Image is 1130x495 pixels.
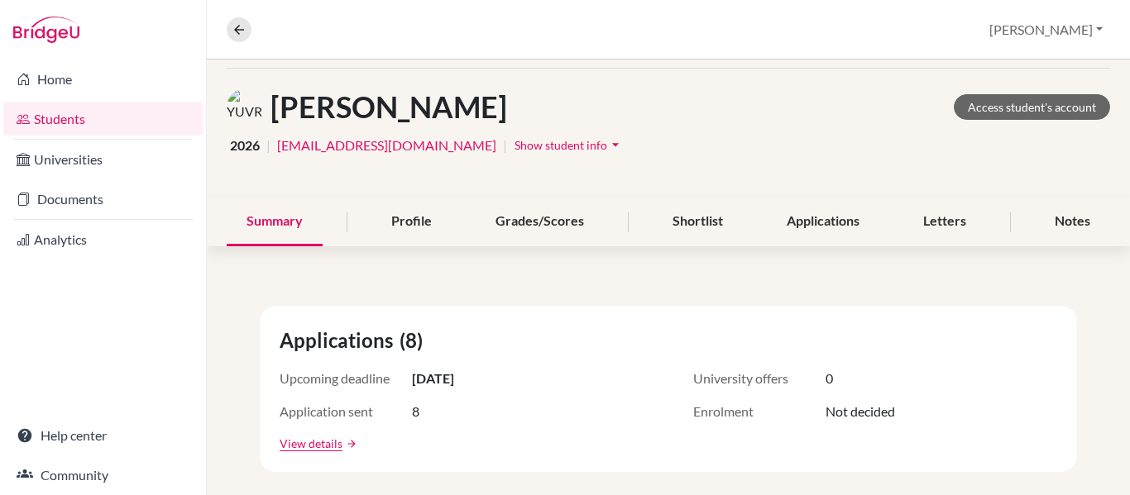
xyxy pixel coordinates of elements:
[954,94,1110,120] a: Access student's account
[515,138,607,152] span: Show student info
[653,198,743,246] div: Shortlist
[412,369,454,388] span: [DATE]
[230,136,260,155] span: 2026
[3,183,203,216] a: Documents
[13,17,79,43] img: Bridge-U
[903,198,986,246] div: Letters
[767,198,879,246] div: Applications
[1035,198,1110,246] div: Notes
[693,369,826,388] span: University offers
[342,438,357,450] a: arrow_forward
[982,14,1110,45] button: [PERSON_NAME]
[227,88,264,126] img: YUVRAJ AGGARWAL's avatar
[503,136,507,155] span: |
[514,132,625,158] button: Show student infoarrow_drop_down
[826,369,833,388] span: 0
[826,402,895,421] span: Not decided
[280,326,400,355] span: Applications
[227,198,323,246] div: Summary
[266,136,271,155] span: |
[280,435,342,452] a: View details
[277,136,496,155] a: [EMAIL_ADDRESS][DOMAIN_NAME]
[3,419,203,452] a: Help center
[412,402,419,421] span: 8
[693,402,826,421] span: Enrolment
[271,89,507,125] h1: [PERSON_NAME]
[3,223,203,256] a: Analytics
[3,63,203,96] a: Home
[3,102,203,136] a: Students
[607,136,624,153] i: arrow_drop_down
[3,459,203,492] a: Community
[476,198,604,246] div: Grades/Scores
[280,402,412,421] span: Application sent
[400,326,429,355] span: (8)
[371,198,452,246] div: Profile
[280,369,412,388] span: Upcoming deadline
[3,143,203,176] a: Universities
